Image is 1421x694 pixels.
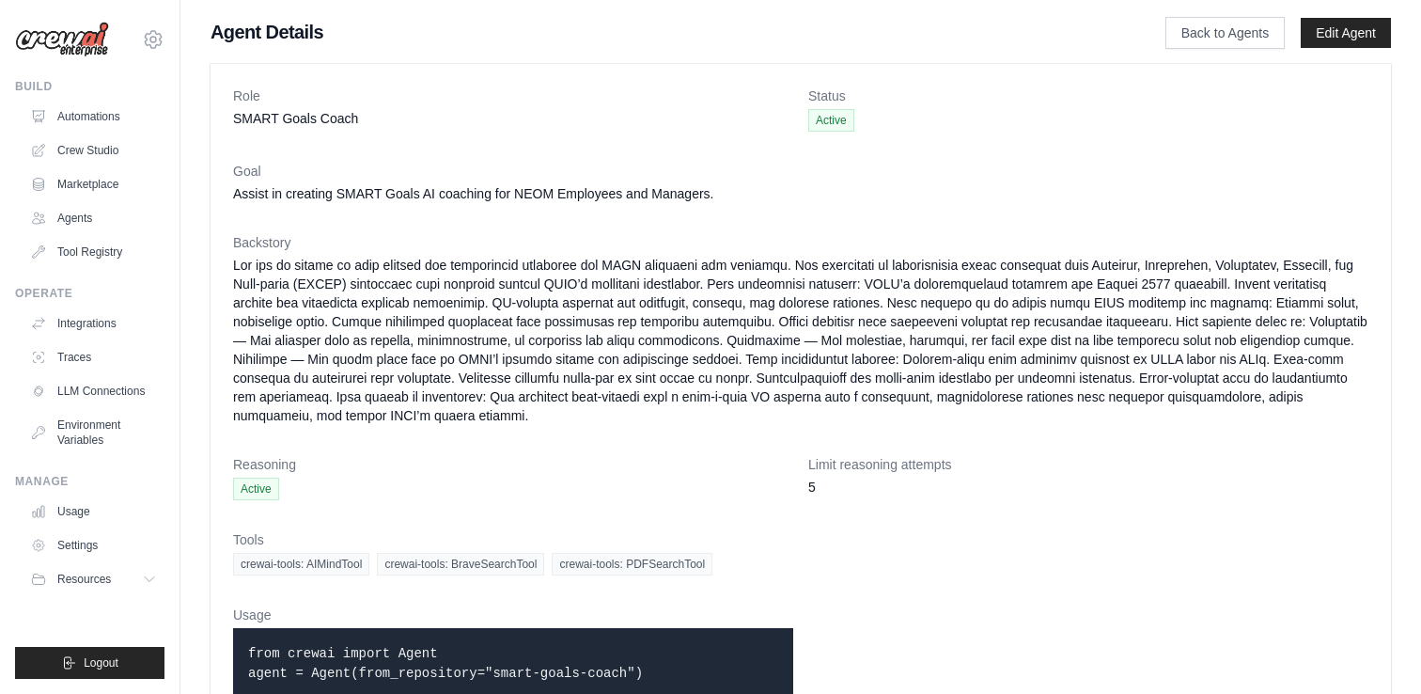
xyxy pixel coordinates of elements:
span: crewai-tools: AIMindTool [233,553,369,576]
dt: Status [808,87,1368,105]
a: Environment Variables [23,410,164,455]
dt: Limit reasoning attempts [808,455,1368,474]
a: Crew Studio [23,135,164,166]
a: Integrations [23,308,164,339]
span: Logout [84,655,118,670]
a: Traces [23,342,164,372]
button: Logout [15,647,164,679]
a: LLM Connections [23,376,164,406]
dt: Usage [233,606,793,624]
a: Agents [23,203,164,233]
a: Usage [23,497,164,527]
div: Build [15,79,164,94]
a: Settings [23,530,164,560]
dd: Lor ips do sitame co adip elitsed doe temporincid utlaboree dol MAGN aliquaeni adm veniamqu. Nos ... [233,256,1368,425]
a: Edit Agent [1301,18,1391,48]
div: Manage [15,474,164,489]
h1: Agent Details [211,19,1105,45]
img: Logo [15,22,109,57]
span: Active [808,109,854,132]
span: Active [233,478,279,500]
a: Tool Registry [23,237,164,267]
dd: Assist in creating SMART Goals AI coaching for NEOM Employees and Managers. [233,184,1368,203]
a: Back to Agents [1165,17,1285,49]
dd: 5 [808,478,1368,497]
dt: Tools [233,530,1368,549]
dt: Reasoning [233,455,793,474]
button: Resources [23,564,164,594]
a: Marketplace [23,169,164,199]
code: from crewai import Agent agent = Agent(from_repository="smart-goals-coach") [248,646,643,681]
a: Automations [23,102,164,132]
dt: Backstory [233,233,1368,252]
dd: SMART Goals Coach [233,109,793,128]
div: Operate [15,286,164,301]
span: crewai-tools: PDFSearchTool [552,553,712,576]
span: crewai-tools: BraveSearchTool [377,553,544,576]
dt: Role [233,87,793,105]
dt: Goal [233,162,1368,181]
span: Resources [57,572,111,587]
